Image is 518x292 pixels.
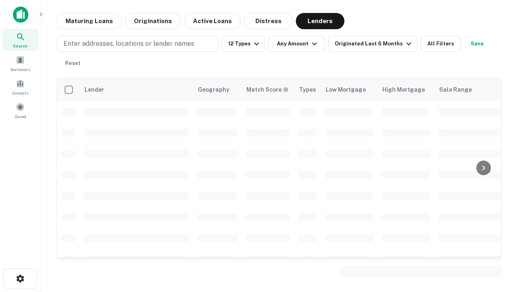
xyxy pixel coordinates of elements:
img: capitalize-icon.png [13,6,28,23]
button: 12 Types [222,36,265,52]
a: Search [2,29,38,51]
span: Borrowers [11,66,30,73]
iframe: Chat Widget [478,227,518,266]
button: Reset [60,55,86,71]
div: Geography [198,85,229,94]
th: Geography [193,78,242,101]
a: Borrowers [2,52,38,74]
th: Types [294,78,321,101]
button: Enter addresses, locations or lender names [57,36,219,52]
span: Saved [15,113,26,120]
h6: Match Score [246,85,287,94]
div: Low Mortgage [326,85,366,94]
div: Originated Last 6 Months [335,39,414,49]
button: Active Loans [184,13,241,29]
button: Distress [244,13,293,29]
div: Types [299,85,316,94]
button: Originated Last 6 Months [328,36,417,52]
th: Sale Range [434,78,507,101]
div: Sale Range [439,85,472,94]
th: High Mortgage [378,78,434,101]
th: Low Mortgage [321,78,378,101]
button: Any Amount [268,36,325,52]
div: Capitalize uses an advanced AI algorithm to match your search with the best lender. The match sco... [246,85,289,94]
button: Maturing Loans [57,13,122,29]
button: Save your search to get updates of matches that match your search criteria. [464,36,490,52]
th: Lender [80,78,193,101]
span: Contacts [12,90,28,96]
button: Lenders [296,13,344,29]
p: Enter addresses, locations or lender names [64,39,194,49]
button: All Filters [420,36,461,52]
th: Capitalize uses an advanced AI algorithm to match your search with the best lender. The match sco... [242,78,294,101]
a: Contacts [2,76,38,98]
button: Originations [125,13,181,29]
span: Search [13,43,28,49]
a: Saved [2,99,38,121]
div: Lender [85,85,104,94]
div: High Mortgage [382,85,425,94]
